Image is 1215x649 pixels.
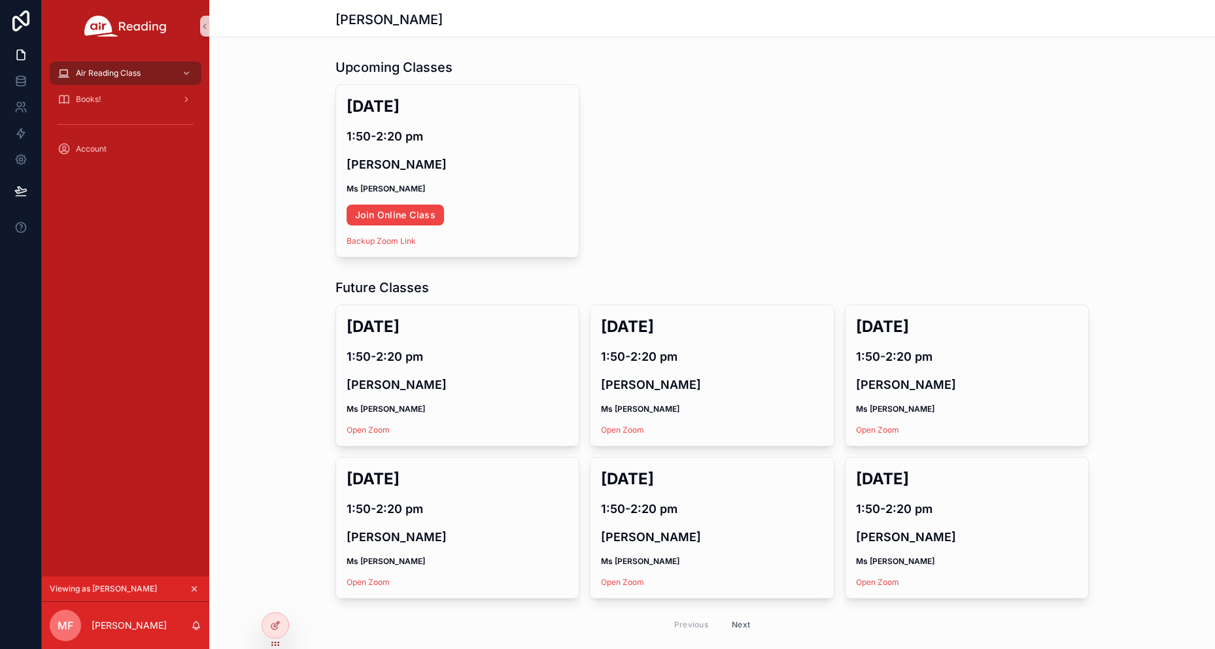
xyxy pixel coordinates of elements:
[347,184,425,193] strong: Ms [PERSON_NAME]
[347,404,425,414] strong: Ms [PERSON_NAME]
[335,278,429,297] h1: Future Classes
[84,16,167,37] img: App logo
[347,95,568,117] h2: [DATE]
[347,236,416,246] a: Backup Zoom Link
[601,500,823,518] h4: 1:50-2:20 pm
[856,376,1078,393] h4: [PERSON_NAME]
[347,468,568,490] h2: [DATE]
[50,137,201,161] a: Account
[856,404,934,414] strong: Ms [PERSON_NAME]
[347,577,390,587] a: Open Zoom
[856,348,1078,365] h4: 1:50-2:20 pm
[58,618,73,633] span: MF
[347,425,390,435] a: Open Zoom
[601,556,679,566] strong: Ms [PERSON_NAME]
[601,425,644,435] a: Open Zoom
[856,577,899,587] a: Open Zoom
[601,348,823,365] h4: 1:50-2:20 pm
[347,500,568,518] h4: 1:50-2:20 pm
[856,316,1078,337] h2: [DATE]
[76,94,101,105] span: Books!
[601,404,679,414] strong: Ms [PERSON_NAME]
[347,156,568,173] h4: [PERSON_NAME]
[50,88,201,111] a: Books!
[601,468,823,490] h2: [DATE]
[856,556,934,566] strong: Ms [PERSON_NAME]
[92,619,167,632] p: [PERSON_NAME]
[42,52,209,178] div: scrollable content
[347,348,568,365] h4: 1:50-2:20 pm
[347,127,568,145] h4: 1:50-2:20 pm
[335,58,453,76] h1: Upcoming Classes
[76,68,141,78] span: Air Reading Class
[856,425,899,435] a: Open Zoom
[335,10,443,29] h1: [PERSON_NAME]
[347,528,568,546] h4: [PERSON_NAME]
[50,584,157,594] span: Viewing as [PERSON_NAME]
[347,316,568,337] h2: [DATE]
[723,614,759,635] button: Next
[856,500,1078,518] h4: 1:50-2:20 pm
[76,144,107,154] span: Account
[347,205,444,225] a: Join Online Class
[50,61,201,85] a: Air Reading Class
[347,376,568,393] h4: [PERSON_NAME]
[601,528,823,546] h4: [PERSON_NAME]
[601,376,823,393] h4: [PERSON_NAME]
[347,556,425,566] strong: Ms [PERSON_NAME]
[601,316,823,337] h2: [DATE]
[856,528,1078,546] h4: [PERSON_NAME]
[856,468,1078,490] h2: [DATE]
[601,577,644,587] a: Open Zoom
